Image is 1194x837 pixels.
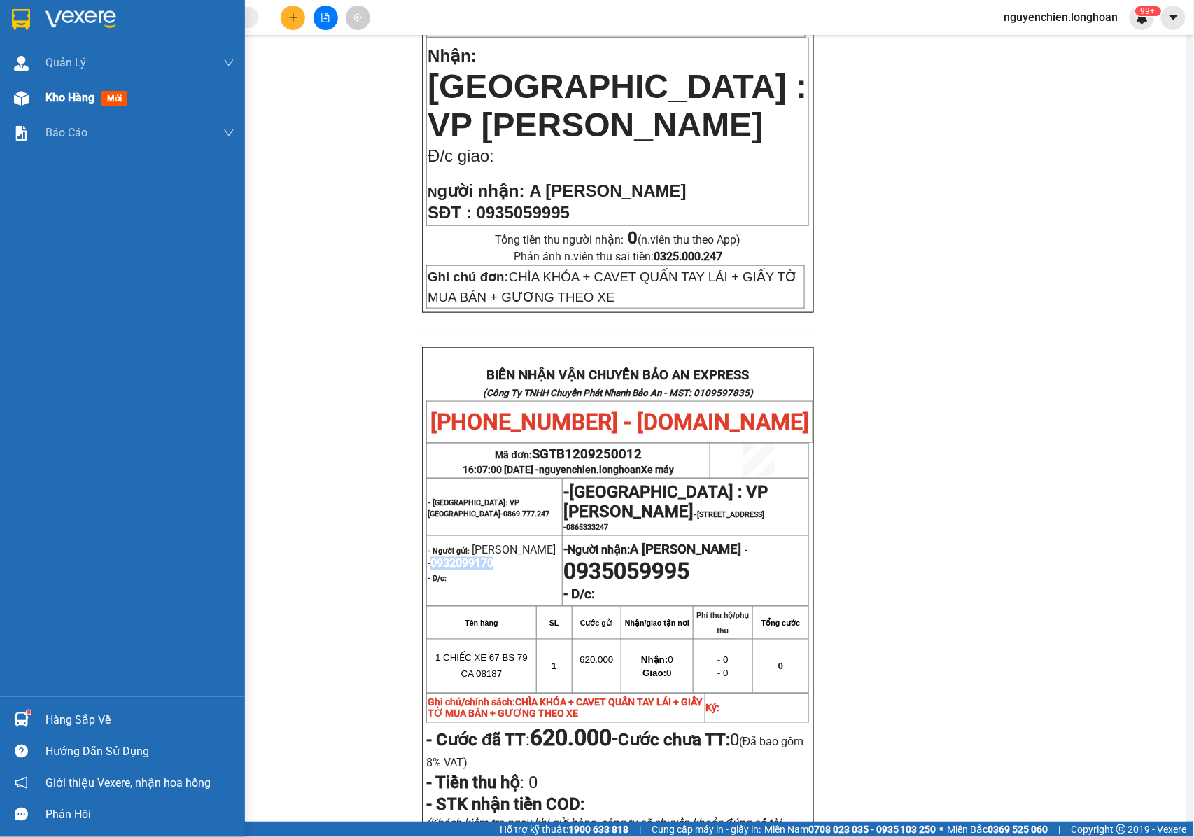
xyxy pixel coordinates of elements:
img: warehouse-icon [14,712,29,727]
span: nguyenchien.longhoan [539,464,674,475]
span: - [530,725,618,752]
img: icon-new-feature [1136,11,1149,24]
span: 0869.777.247 [503,509,549,519]
span: 16:07:00 [DATE] - [463,464,674,475]
strong: BIÊN NHẬN VẬN CHUYỂN BẢO AN EXPRESS [486,367,749,383]
strong: PHIẾU DÁN LÊN HÀNG [93,6,277,25]
span: Mã đơn: SGTB1209250014 [6,85,215,104]
strong: Nhận/giao tận nơi [625,619,689,628]
strong: N [428,185,524,199]
span: - 0 [717,668,729,679]
span: [PHONE_NUMBER] - [DOMAIN_NAME] [430,409,809,435]
div: Phản hồi [45,804,234,825]
strong: - Người gửi: [428,547,470,556]
strong: SL [549,619,559,628]
strong: Tổng cước [761,619,800,628]
span: aim [353,13,363,22]
span: Miền Bắc [948,822,1048,837]
span: CHÌA KHÓA + CAVET QUẤN TAY LÁI + GIẤY TỜ MUA BÁN + GƯƠNG THEO XE [428,697,703,719]
span: Mã đơn: [496,449,642,460]
span: copyright [1116,824,1126,834]
span: Cung cấp máy in - giấy in: [652,822,761,837]
strong: 620.000 [530,725,612,752]
span: 0 [778,661,783,672]
span: 0865333247 [566,523,608,533]
span: SGTB1209250012 [532,446,642,462]
strong: (Công Ty TNHH Chuyển Phát Nhanh Bảo An - MST: 0109597835) [483,388,753,398]
sup: 1 [27,710,31,715]
span: file-add [321,13,330,22]
span: CHÌA KHÓA + CAVET QUẤN TAY LÁI + GIẤY TỜ MUA BÁN + GƯƠNG THEO XE [428,269,797,304]
strong: - [563,542,741,558]
span: - [563,482,569,502]
strong: 0325.000.247 [654,250,722,263]
span: 0932099170 [430,557,493,570]
span: 0 [524,773,538,793]
img: warehouse-icon [14,56,29,71]
sup: 306 [1135,6,1161,16]
span: question-circle [15,745,28,758]
span: [GEOGRAPHIC_DATA] : VP [PERSON_NAME] [563,482,768,521]
span: 0 [642,668,671,679]
strong: - D/c: [428,575,447,584]
span: 1 CHIẾC XE 67 BS 79 CA 08187 [435,653,528,680]
span: caret-down [1167,11,1180,24]
strong: Tên hàng [465,619,498,628]
span: mới [101,91,127,106]
strong: Cước gửi [580,619,613,628]
span: | [1059,822,1061,837]
span: gười nhận: [437,181,525,200]
img: solution-icon [14,126,29,141]
strong: 1900 633 818 [568,824,628,835]
span: Kho hàng [45,91,94,104]
span: nguyenchien.longhoan [993,8,1130,26]
span: 0935059995 [477,203,570,222]
span: Hỗ trợ kỹ thuật: [500,822,628,837]
strong: Nhận: [641,655,668,666]
span: ⚪️ [940,827,944,832]
span: - 0 [717,655,729,666]
span: down [223,127,234,139]
span: [PERSON_NAME] - [428,544,556,570]
strong: Giao: [642,668,666,679]
span: Phản ánh n.viên thu sai tiền: [514,250,722,263]
span: plus [288,13,298,22]
strong: 0369 525 060 [988,824,1048,835]
span: Ngày in phiếu: 18:13 ngày [88,28,282,43]
span: Báo cáo [45,124,87,141]
button: plus [281,6,305,30]
img: warehouse-icon [14,91,29,106]
strong: - Cước đã TT [426,731,526,750]
span: 620.000 [580,655,613,666]
span: Giới thiệu Vexere, nhận hoa hồng [45,774,211,792]
span: : [426,731,618,750]
span: [GEOGRAPHIC_DATA] : VP [PERSON_NAME] [428,68,807,143]
strong: 0 [628,228,638,248]
span: down [223,57,234,69]
strong: Ký: [706,703,720,714]
div: Hàng sắp về [45,710,234,731]
div: Hướng dẫn sử dụng [45,741,234,762]
span: 0 [641,655,673,666]
strong: Ghi chú/chính sách: [428,697,703,719]
strong: SĐT : [428,203,472,222]
span: 1 [552,661,556,672]
strong: Phí thu hộ/phụ thu [696,612,750,635]
strong: Cước chưa TT: [618,731,730,750]
strong: CSKH: [38,48,74,59]
span: message [15,808,28,821]
span: : [426,773,538,793]
span: A [PERSON_NAME] [630,542,741,558]
span: CÔNG TY TNHH CHUYỂN PHÁT NHANH BẢO AN [122,48,257,73]
strong: Ghi chú đơn: [428,269,509,284]
span: Xe máy [641,464,674,475]
span: - [563,489,768,533]
span: (n.viên thu theo App) [628,233,740,246]
span: 0935059995 [563,558,689,585]
span: [PHONE_NUMBER] [6,48,106,72]
span: A [PERSON_NAME] [529,181,686,200]
span: | [639,822,641,837]
span: Tổng tiền thu người nhận: [495,233,740,246]
span: - [741,544,747,557]
strong: - Tiền thu hộ [426,773,520,793]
